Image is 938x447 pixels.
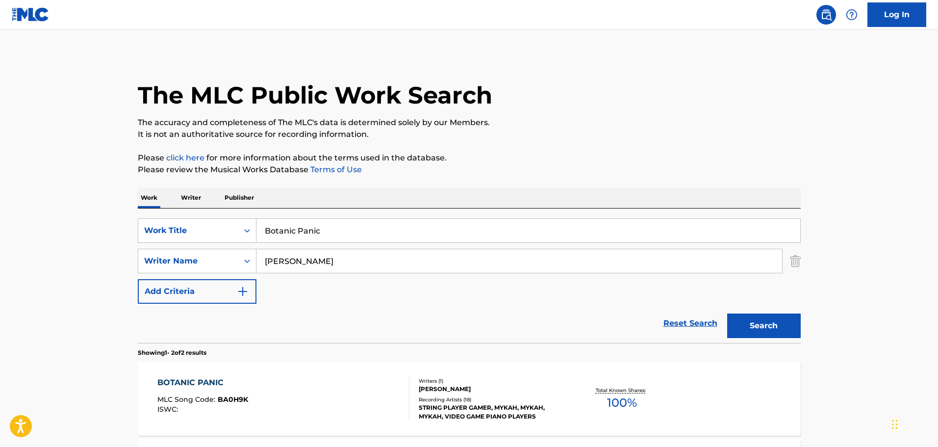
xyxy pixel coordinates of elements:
[138,117,801,129] p: The accuracy and completeness of The MLC's data is determined solely by our Members.
[308,165,362,174] a: Terms of Use
[790,249,801,273] img: Delete Criterion
[867,2,926,27] a: Log In
[607,394,637,412] span: 100 %
[12,7,50,22] img: MLC Logo
[157,377,248,389] div: BOTANIC PANIC
[138,152,801,164] p: Please for more information about the terms used in the database.
[157,405,180,414] span: ISWC :
[842,5,862,25] div: Help
[846,9,858,21] img: help
[138,164,801,176] p: Please review the Musical Works Database
[138,348,206,357] p: Showing 1 - 2 of 2 results
[659,313,722,334] a: Reset Search
[138,187,160,208] p: Work
[138,80,492,110] h1: The MLC Public Work Search
[157,395,218,404] span: MLC Song Code :
[419,403,567,421] div: STRING PLAYER GAMER, MYKAH, MYKAH, MYKAH, VIDEO GAME PIANO PLAYERS
[419,377,567,385] div: Writers ( 1 )
[138,279,256,304] button: Add Criteria
[816,5,836,25] a: Public Search
[727,314,801,338] button: Search
[138,129,801,140] p: It is not an authoritative source for recording information.
[419,385,567,394] div: [PERSON_NAME]
[892,410,898,439] div: Drag
[596,387,648,394] p: Total Known Shares:
[237,286,249,297] img: 9d2ae6d4665cec9f34b9.svg
[218,395,248,404] span: BA0H9K
[138,362,801,436] a: BOTANIC PANICMLC Song Code:BA0H9KISWC:Writers (1)[PERSON_NAME]Recording Artists (18)STRING PLAYER...
[820,9,832,21] img: search
[178,187,204,208] p: Writer
[222,187,257,208] p: Publisher
[166,153,204,162] a: click here
[419,396,567,403] div: Recording Artists ( 18 )
[144,255,232,267] div: Writer Name
[889,400,938,447] iframe: Chat Widget
[144,225,232,237] div: Work Title
[138,218,801,343] form: Search Form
